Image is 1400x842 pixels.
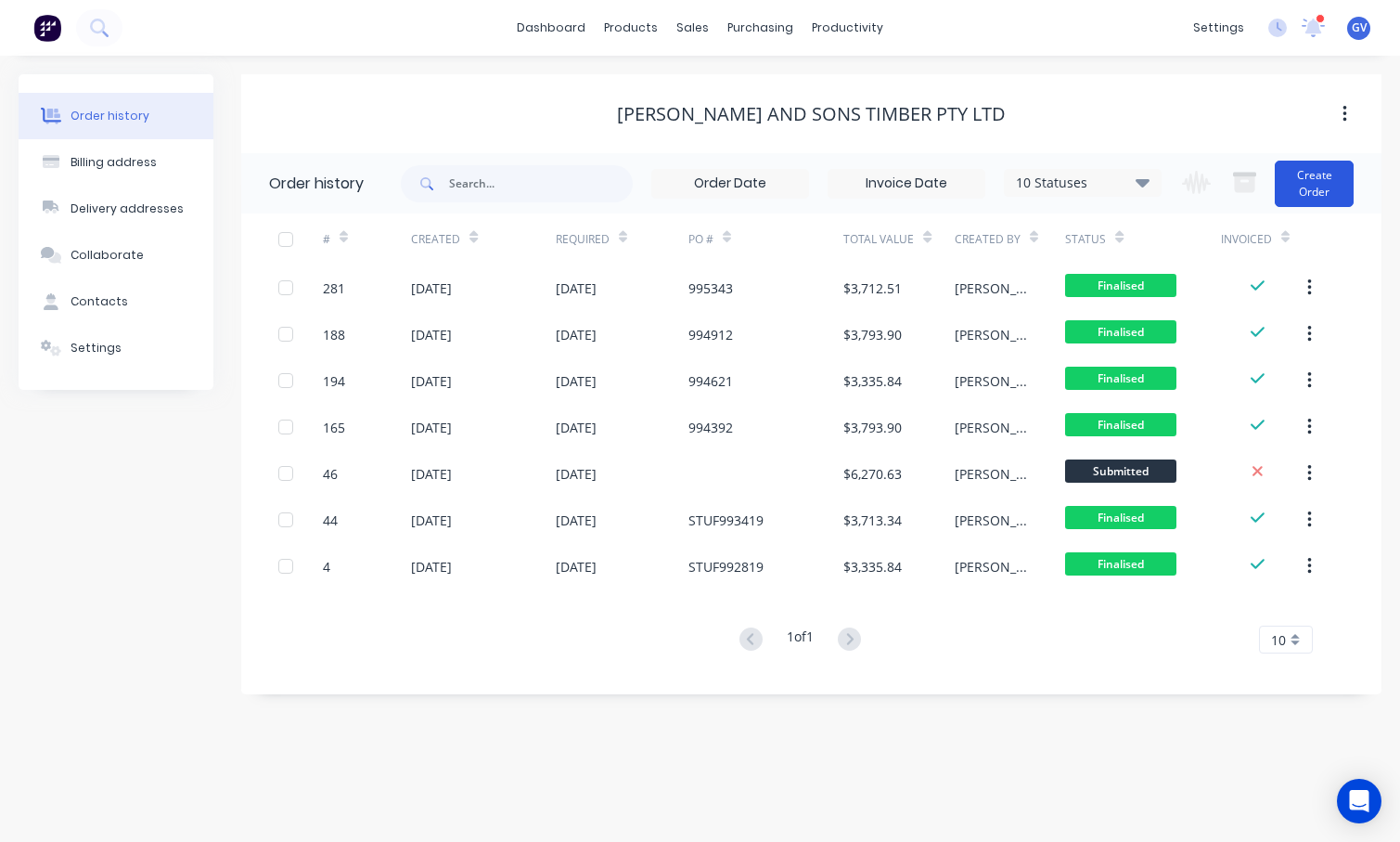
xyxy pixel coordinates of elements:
[1065,460,1176,483] span: Submitted
[556,464,597,484] div: [DATE]
[803,14,893,42] div: productivity
[19,325,213,371] button: Settings
[556,418,597,437] div: [DATE]
[556,371,597,391] div: [DATE]
[955,325,1028,344] div: [PERSON_NAME]
[688,557,764,576] div: STUF992819
[843,325,902,344] div: $3,793.90
[411,418,452,437] div: [DATE]
[667,14,718,42] div: sales
[269,173,364,195] div: Order history
[1275,161,1354,207] button: Create Order
[1065,506,1176,529] span: Finalised
[718,14,803,42] div: purchasing
[688,325,733,344] div: 994912
[323,214,412,265] div: #
[1337,779,1381,823] div: Open Intercom Messenger
[1005,173,1161,193] div: 10 Statuses
[652,170,808,198] input: Order Date
[323,418,345,437] div: 165
[19,93,213,139] button: Order history
[556,557,597,576] div: [DATE]
[843,557,902,576] div: $3,335.84
[787,627,814,654] div: 1 of 1
[449,165,633,202] input: Search...
[556,279,597,298] div: [DATE]
[1065,413,1176,436] span: Finalised
[19,139,213,186] button: Billing address
[323,325,345,344] div: 188
[1065,214,1220,265] div: Status
[323,557,330,576] div: 4
[688,279,733,298] div: 995343
[955,279,1028,298] div: [PERSON_NAME]
[411,325,452,344] div: [DATE]
[688,371,733,391] div: 994621
[411,557,452,576] div: [DATE]
[411,231,460,248] div: Created
[71,108,149,124] div: Order history
[323,464,338,484] div: 46
[688,214,843,265] div: PO #
[843,371,902,391] div: $3,335.84
[955,511,1028,530] div: [PERSON_NAME]
[411,511,452,530] div: [DATE]
[955,464,1028,484] div: [PERSON_NAME]
[323,511,338,530] div: 44
[323,231,330,248] div: #
[71,201,184,217] div: Delivery addresses
[843,214,954,265] div: Total Value
[828,170,984,198] input: Invoice Date
[411,279,452,298] div: [DATE]
[556,231,610,248] div: Required
[19,279,213,325] button: Contacts
[1184,14,1253,42] div: settings
[688,511,764,530] div: STUF993419
[1221,214,1310,265] div: Invoiced
[1065,320,1176,343] span: Finalised
[33,14,61,42] img: Factory
[71,154,157,171] div: Billing address
[843,511,902,530] div: $3,713.34
[617,103,1006,125] div: [PERSON_NAME] and Sons Timber Pty Ltd
[843,464,902,484] div: $6,270.63
[955,371,1028,391] div: [PERSON_NAME]
[411,214,555,265] div: Created
[71,293,128,310] div: Contacts
[19,186,213,232] button: Delivery addresses
[955,231,1021,248] div: Created By
[843,418,902,437] div: $3,793.90
[71,247,144,264] div: Collaborate
[323,371,345,391] div: 194
[556,511,597,530] div: [DATE]
[1065,552,1176,576] span: Finalised
[843,231,914,248] div: Total Value
[843,279,902,298] div: $3,712.51
[1065,367,1176,390] span: Finalised
[507,14,595,42] a: dashboard
[688,231,713,248] div: PO #
[955,557,1028,576] div: [PERSON_NAME]
[955,418,1028,437] div: [PERSON_NAME]
[411,371,452,391] div: [DATE]
[1065,274,1176,297] span: Finalised
[1221,231,1272,248] div: Invoiced
[1352,19,1367,36] span: GV
[556,214,688,265] div: Required
[688,418,733,437] div: 994392
[595,14,667,42] div: products
[955,214,1065,265] div: Created By
[71,340,122,356] div: Settings
[1271,630,1286,650] span: 10
[323,279,345,298] div: 281
[556,325,597,344] div: [DATE]
[19,232,213,279] button: Collaborate
[411,464,452,484] div: [DATE]
[1065,231,1106,248] div: Status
